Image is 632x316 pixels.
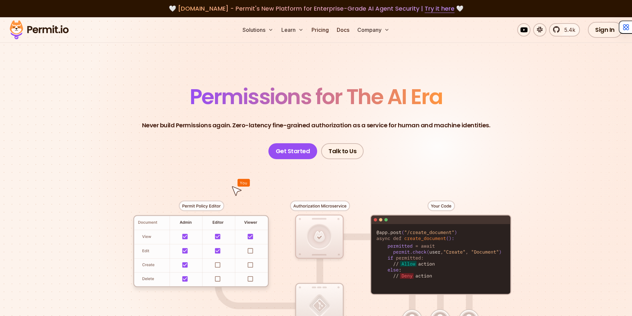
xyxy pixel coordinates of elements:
span: [DOMAIN_NAME] - Permit's New Platform for Enterprise-Grade AI Agent Security | [178,4,455,13]
p: Never build Permissions again. Zero-latency fine-grained authorization as a service for human and... [142,121,490,130]
a: 5.4k [549,23,580,36]
div: 🤍 🤍 [16,4,616,13]
span: 5.4k [560,26,575,34]
a: Try it here [425,4,455,13]
span: Permissions for The AI Era [190,82,443,111]
button: Solutions [240,23,276,36]
a: Pricing [309,23,331,36]
button: Learn [279,23,306,36]
a: Get Started [268,143,317,159]
a: Docs [334,23,352,36]
img: Permit logo [7,19,72,41]
a: Sign In [588,22,622,38]
a: Talk to Us [321,143,364,159]
button: Company [355,23,392,36]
